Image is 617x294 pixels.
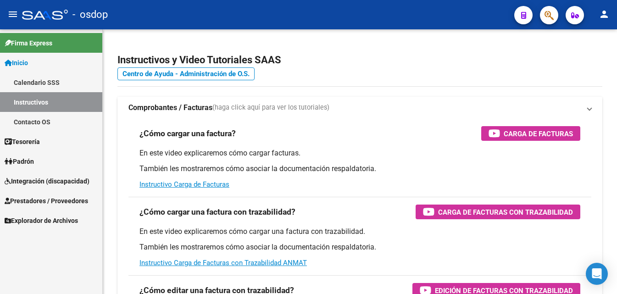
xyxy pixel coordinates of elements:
[117,97,602,119] mat-expansion-panel-header: Comprobantes / Facturas(haga click aquí para ver los tutoriales)
[139,205,295,218] h3: ¿Cómo cargar una factura con trazabilidad?
[5,58,28,68] span: Inicio
[139,127,236,140] h3: ¿Cómo cargar una factura?
[481,126,580,141] button: Carga de Facturas
[117,67,255,80] a: Centro de Ayuda - Administración de O.S.
[438,206,573,218] span: Carga de Facturas con Trazabilidad
[139,259,307,267] a: Instructivo Carga de Facturas con Trazabilidad ANMAT
[586,263,608,285] div: Open Intercom Messenger
[72,5,108,25] span: - osdop
[416,205,580,219] button: Carga de Facturas con Trazabilidad
[212,103,329,113] span: (haga click aquí para ver los tutoriales)
[5,216,78,226] span: Explorador de Archivos
[504,128,573,139] span: Carga de Facturas
[5,156,34,166] span: Padrón
[5,196,88,206] span: Prestadores / Proveedores
[128,103,212,113] strong: Comprobantes / Facturas
[5,137,40,147] span: Tesorería
[139,148,580,158] p: En este video explicaremos cómo cargar facturas.
[139,164,580,174] p: También les mostraremos cómo asociar la documentación respaldatoria.
[7,9,18,20] mat-icon: menu
[5,176,89,186] span: Integración (discapacidad)
[139,242,580,252] p: También les mostraremos cómo asociar la documentación respaldatoria.
[5,38,52,48] span: Firma Express
[117,51,602,69] h2: Instructivos y Video Tutoriales SAAS
[139,180,229,189] a: Instructivo Carga de Facturas
[599,9,610,20] mat-icon: person
[139,227,580,237] p: En este video explicaremos cómo cargar una factura con trazabilidad.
